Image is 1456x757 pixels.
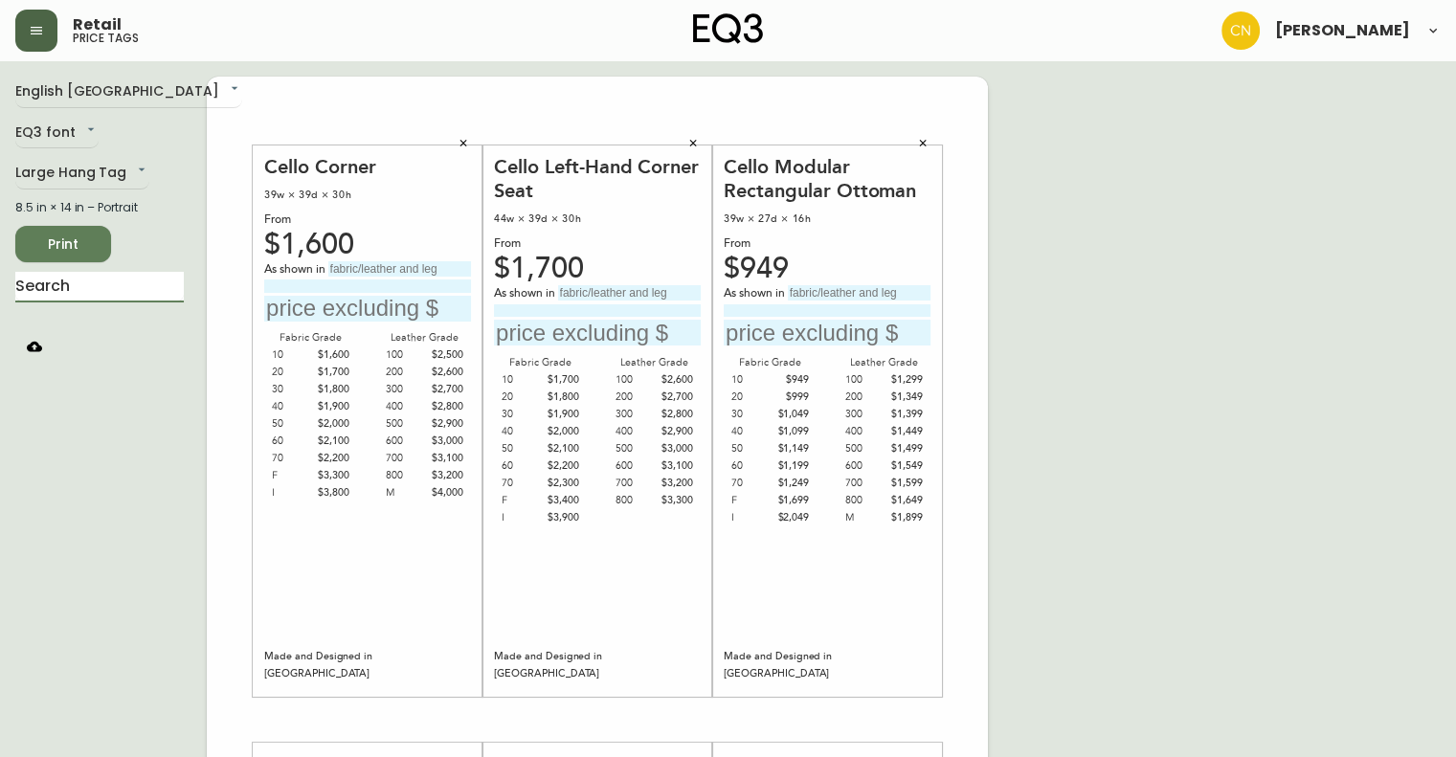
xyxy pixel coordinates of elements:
div: 300 [616,406,655,423]
div: 100 [616,371,655,389]
span: As shown in [264,261,328,278]
div: Leather Grade [378,329,471,346]
div: $1,199 [771,457,810,475]
input: price excluding $ [724,320,930,345]
span: [PERSON_NAME] [1275,23,1410,38]
div: 300 [845,406,885,423]
div: $3,300 [311,467,350,484]
div: English [GEOGRAPHIC_DATA] [15,77,242,108]
div: 400 [845,423,885,440]
button: Print [15,226,111,262]
div: $1,899 [884,509,923,526]
div: $3,300 [654,492,693,509]
div: $1,349 [884,389,923,406]
div: 700 [616,475,655,492]
div: From [724,235,930,253]
div: F [272,467,311,484]
div: $2,700 [424,381,463,398]
div: 20 [272,364,311,381]
div: $1,700 [494,260,701,278]
div: F [731,492,771,509]
div: $2,600 [424,364,463,381]
div: 8.5 in × 14 in – Portrait [15,199,184,216]
div: Fabric Grade [494,354,587,371]
input: fabric/leather and leg [558,285,701,301]
div: 30 [502,406,541,423]
img: logo [693,13,764,44]
div: $2,900 [654,423,693,440]
div: 39w × 39d × 30h [264,187,471,204]
div: Fabric Grade [264,329,357,346]
div: 200 [616,389,655,406]
div: 100 [845,371,885,389]
input: price excluding $ [264,296,471,322]
div: $3,800 [311,484,350,501]
div: $2,200 [311,450,350,467]
div: $949 [771,371,810,389]
div: EQ3 font [15,118,99,149]
div: 60 [731,457,771,475]
div: 30 [731,406,771,423]
div: $2,000 [541,423,580,440]
div: $1,599 [884,475,923,492]
div: Cello Corner [264,155,471,179]
div: Fabric Grade [724,354,817,371]
span: As shown in [494,285,558,302]
span: Print [31,233,96,256]
div: $2,300 [541,475,580,492]
span: As shown in [724,285,788,302]
input: fabric/leather and leg [328,261,471,277]
div: 30 [272,381,311,398]
input: fabric/leather and leg [788,285,930,301]
div: $3,000 [654,440,693,457]
div: $1,449 [884,423,923,440]
div: $1,700 [311,364,350,381]
div: $1,249 [771,475,810,492]
div: 70 [502,475,541,492]
div: $4,000 [424,484,463,501]
div: 44w × 39d × 30h [494,211,701,228]
div: $3,200 [424,467,463,484]
div: 50 [272,415,311,433]
div: 40 [272,398,311,415]
div: 20 [731,389,771,406]
div: 700 [845,475,885,492]
div: 20 [502,389,541,406]
div: 70 [731,475,771,492]
div: $2,800 [424,398,463,415]
div: $1,099 [771,423,810,440]
input: Search [15,272,184,302]
div: 100 [386,346,425,364]
div: 500 [386,415,425,433]
div: 39w × 27d × 16h [724,211,930,228]
div: $3,900 [541,509,580,526]
div: Leather Grade [838,354,930,371]
div: $2,049 [771,509,810,526]
div: $2,600 [654,371,693,389]
div: $1,499 [884,440,923,457]
div: $3,000 [424,433,463,450]
div: $2,800 [654,406,693,423]
div: $2,200 [541,457,580,475]
div: $2,900 [424,415,463,433]
div: 40 [502,423,541,440]
div: I [272,484,311,501]
div: 60 [502,457,541,475]
div: 10 [731,371,771,389]
div: Cello Left-Hand Corner Seat [494,155,701,204]
div: Cello Modular Rectangular Ottoman [724,155,930,204]
div: 500 [616,440,655,457]
div: 400 [616,423,655,440]
div: M [386,484,425,501]
div: $1,299 [884,371,923,389]
div: 10 [502,371,541,389]
div: 800 [616,492,655,509]
div: $2,100 [311,433,350,450]
div: $1,900 [311,398,350,415]
div: Made and Designed in [GEOGRAPHIC_DATA] [264,648,471,682]
div: $2,700 [654,389,693,406]
div: Made and Designed in [GEOGRAPHIC_DATA] [724,648,930,682]
div: $1,049 [771,406,810,423]
div: 50 [502,440,541,457]
div: 200 [845,389,885,406]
